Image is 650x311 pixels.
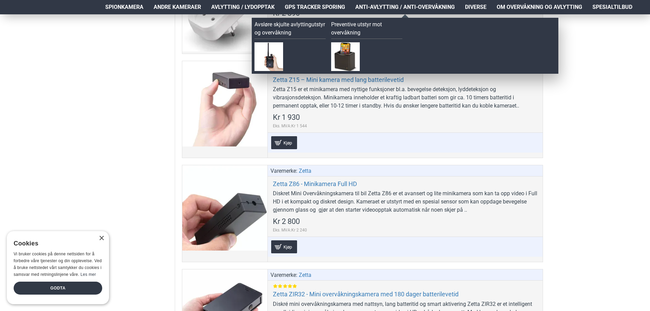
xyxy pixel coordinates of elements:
[273,290,459,298] a: Zetta ZIR32 - Mini overvåkningskamera med 180 dager batterilevetid
[331,20,402,39] a: Preventive utstyr mot overvåkning
[273,76,404,84] a: Zetta Z15 – Mini kamera med lang batterilevetid
[355,3,455,11] span: Anti-avlytting / Anti-overvåkning
[299,271,311,279] a: Zetta
[80,272,96,277] a: Les mer, opens a new window
[273,85,538,110] div: Zetta Z15 er et minikamera med nyttige funksjoner bl.a. bevegelse deteksjon, lyddeteksjon og vibr...
[154,3,201,11] span: Andre kameraer
[497,3,582,11] span: Om overvåkning og avlytting
[99,236,104,241] div: Close
[273,189,538,214] div: Diskret Mini Overvåkningskamera til bil Zetta Z86 er et avansert og lite minikamera som kan ta op...
[299,167,311,175] a: Zetta
[331,42,360,71] img: Preventive utstyr mot overvåkning
[282,141,294,145] span: Kjøp
[105,3,143,11] span: Spionkamera
[465,3,486,11] span: Diverse
[254,20,326,39] a: Avsløre skjulte avlyttingutstyr og overvåkning
[211,3,275,11] span: Avlytting / Lydopptak
[182,61,267,146] a: Zetta Z15 – Mini kamera med lang batterilevetid Zetta Z15 – Mini kamera med lang batterilevetid
[182,165,267,251] a: Zetta Z86 - Minikamera Full HD Zetta Z86 - Minikamera Full HD
[254,42,283,71] img: Avsløre skjulte avlyttingutstyr og overvåkning
[273,180,357,188] a: Zetta Z86 - Minikamera Full HD
[270,271,297,279] span: Varemerke:
[14,236,98,251] div: Cookies
[14,252,102,277] span: Vi bruker cookies på denne nettsiden for å forbedre våre tjenester og din opplevelse. Ved å bruke...
[592,3,632,11] span: Spesialtilbud
[273,218,300,225] span: Kr 2 800
[273,227,307,233] span: Eks. MVA:Kr 2 240
[285,3,345,11] span: GPS Tracker Sporing
[273,114,300,121] span: Kr 1 930
[14,282,102,295] div: Godta
[270,167,297,175] span: Varemerke:
[273,10,300,17] span: Kr 2 390
[282,245,294,249] span: Kjøp
[273,123,307,129] span: Eks. MVA:Kr 1 544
